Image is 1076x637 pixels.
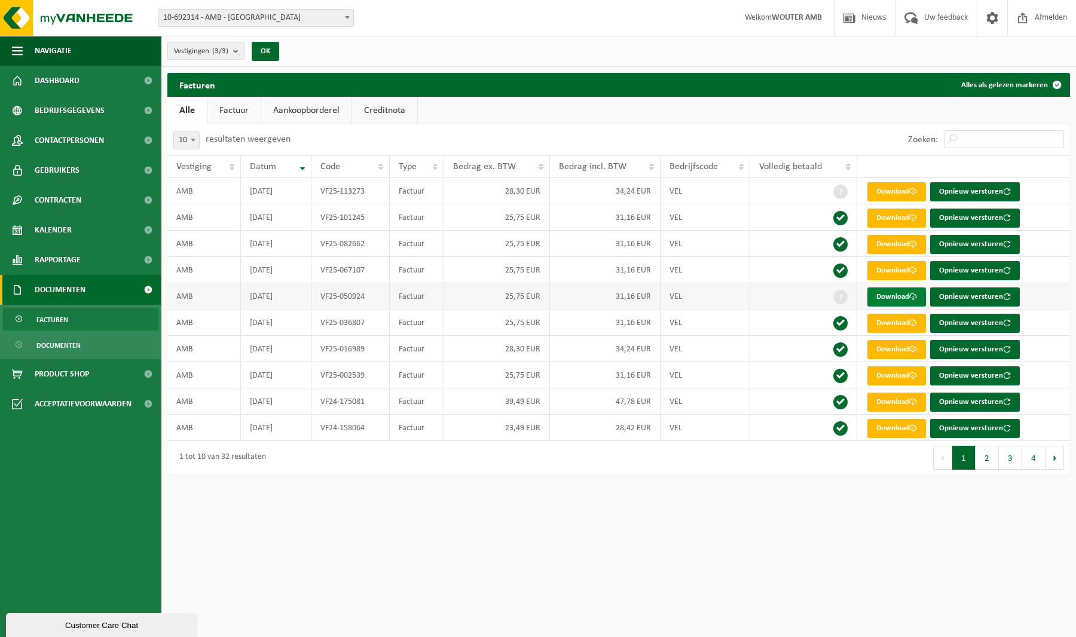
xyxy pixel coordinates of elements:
[661,178,750,204] td: VEL
[550,204,661,231] td: 31,16 EUR
[661,231,750,257] td: VEL
[311,388,390,415] td: VF24-175081
[3,308,158,330] a: Facturen
[930,209,1020,228] button: Opnieuw versturen
[867,419,926,438] a: Download
[167,231,241,257] td: AMB
[952,73,1069,97] button: Alles als gelezen markeren
[1046,446,1064,470] button: Next
[550,388,661,415] td: 47,78 EUR
[207,97,261,124] a: Factuur
[173,131,200,149] span: 10
[35,215,72,245] span: Kalender
[241,231,311,257] td: [DATE]
[390,362,444,388] td: Factuur
[311,310,390,336] td: VF25-036807
[444,362,549,388] td: 25,75 EUR
[352,97,417,124] a: Creditnota
[390,257,444,283] td: Factuur
[311,283,390,310] td: VF25-050924
[35,185,81,215] span: Contracten
[390,415,444,441] td: Factuur
[252,42,279,61] button: OK
[867,314,926,333] a: Download
[35,359,89,389] span: Product Shop
[3,333,158,356] a: Documenten
[444,415,549,441] td: 23,49 EUR
[661,310,750,336] td: VEL
[158,10,353,26] span: 10-692314 - AMB - TORHOUT
[930,340,1020,359] button: Opnieuw versturen
[167,283,241,310] td: AMB
[867,261,926,280] a: Download
[1022,446,1046,470] button: 4
[35,155,80,185] span: Gebruikers
[167,178,241,204] td: AMB
[661,415,750,441] td: VEL
[550,336,661,362] td: 34,24 EUR
[35,389,132,419] span: Acceptatievoorwaarden
[35,245,81,275] span: Rapportage
[867,340,926,359] a: Download
[661,388,750,415] td: VEL
[930,393,1020,412] button: Opnieuw versturen
[550,178,661,204] td: 34,24 EUR
[550,415,661,441] td: 28,42 EUR
[930,287,1020,307] button: Opnieuw versturen
[661,204,750,231] td: VEL
[241,388,311,415] td: [DATE]
[167,97,207,124] a: Alle
[444,388,549,415] td: 39,49 EUR
[444,178,549,204] td: 28,30 EUR
[453,162,516,171] span: Bedrag ex. BTW
[167,415,241,441] td: AMB
[158,9,354,27] span: 10-692314 - AMB - TORHOUT
[311,257,390,283] td: VF25-067107
[174,42,228,60] span: Vestigingen
[444,231,549,257] td: 25,75 EUR
[167,310,241,336] td: AMB
[390,231,444,257] td: Factuur
[35,36,72,66] span: Navigatie
[311,362,390,388] td: VF25-002539
[36,308,68,331] span: Facturen
[867,182,926,201] a: Download
[867,235,926,254] a: Download
[772,13,822,22] strong: WOUTER AMB
[241,283,311,310] td: [DATE]
[167,257,241,283] td: AMB
[212,47,228,55] count: (3/3)
[241,257,311,283] td: [DATE]
[661,336,750,362] td: VEL
[311,231,390,257] td: VF25-082662
[261,97,351,124] a: Aankoopborderel
[390,283,444,310] td: Factuur
[173,447,266,468] div: 1 tot 10 van 32 resultaten
[930,182,1020,201] button: Opnieuw versturen
[167,362,241,388] td: AMB
[550,283,661,310] td: 31,16 EUR
[930,366,1020,385] button: Opnieuw versturen
[999,446,1022,470] button: 3
[241,415,311,441] td: [DATE]
[444,336,549,362] td: 28,30 EUR
[311,204,390,231] td: VF25-101245
[670,162,718,171] span: Bedrijfscode
[390,310,444,336] td: Factuur
[867,393,926,412] a: Download
[930,419,1020,438] button: Opnieuw versturen
[167,336,241,362] td: AMB
[6,611,200,637] iframe: chat widget
[241,362,311,388] td: [DATE]
[311,336,390,362] td: VF25-016989
[206,134,291,144] label: resultaten weergeven
[311,415,390,441] td: VF24-158064
[167,204,241,231] td: AMB
[390,336,444,362] td: Factuur
[167,73,227,96] h2: Facturen
[444,204,549,231] td: 25,75 EUR
[550,362,661,388] td: 31,16 EUR
[36,334,81,357] span: Documenten
[550,231,661,257] td: 31,16 EUR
